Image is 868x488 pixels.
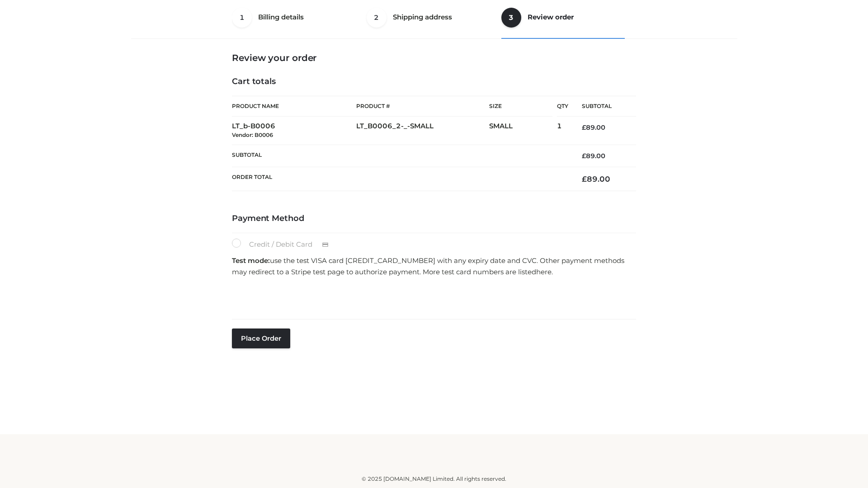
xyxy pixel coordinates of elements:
div: © 2025 [DOMAIN_NAME] Limited. All rights reserved. [134,474,734,483]
h4: Payment Method [232,214,636,224]
label: Credit / Debit Card [232,239,338,250]
p: use the test VISA card [CREDIT_CARD_NUMBER] with any expiry date and CVC. Other payment methods m... [232,255,636,278]
span: £ [582,123,586,131]
iframe: Secure payment input frame [230,281,634,314]
th: Subtotal [232,145,568,167]
button: Place order [232,328,290,348]
span: £ [582,152,586,160]
img: Credit / Debit Card [317,239,334,250]
td: 1 [557,117,568,145]
td: LT_b-B0006 [232,117,356,145]
td: LT_B0006_2-_-SMALL [356,117,489,145]
h3: Review your order [232,52,636,63]
th: Product # [356,96,489,117]
bdi: 89.00 [582,123,605,131]
th: Order Total [232,167,568,191]
h4: Cart totals [232,77,636,87]
th: Qty [557,96,568,117]
bdi: 89.00 [582,152,605,160]
th: Product Name [232,96,356,117]
bdi: 89.00 [582,174,610,183]
span: £ [582,174,587,183]
td: SMALL [489,117,557,145]
th: Size [489,96,552,117]
th: Subtotal [568,96,636,117]
small: Vendor: B0006 [232,131,273,138]
a: here [536,267,552,276]
strong: Test mode: [232,256,270,265]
